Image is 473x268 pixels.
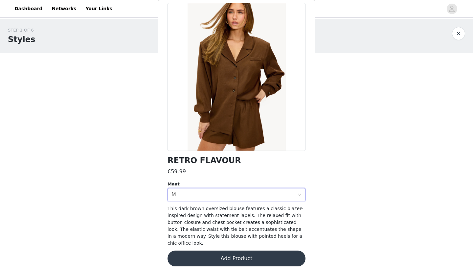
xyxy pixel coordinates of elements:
[168,206,303,246] span: This dark brown oversized blouse features a classic blazer-inspired design with statement lapels....
[168,156,241,165] h1: RETRO FLAVOUR
[11,1,46,16] a: Dashboard
[168,168,186,176] h3: €59.99
[8,34,35,45] h1: Styles
[48,1,80,16] a: Networks
[171,188,176,201] div: M
[168,181,305,187] div: Maat
[8,27,35,34] div: STEP 1 OF 6
[449,4,455,14] div: avatar
[81,1,116,16] a: Your Links
[168,251,305,266] button: Add Product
